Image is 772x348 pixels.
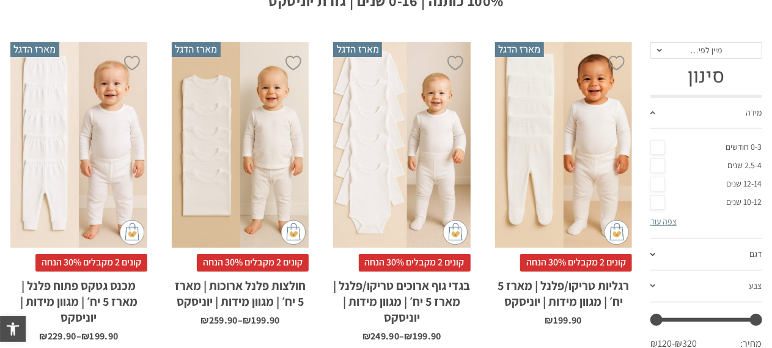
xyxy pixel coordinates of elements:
[545,314,582,327] bdi: 199.90
[333,42,382,57] span: מארז הדגל
[243,314,279,327] bdi: 199.90
[281,220,306,245] img: cat-mini-atc.png
[238,316,243,325] span: –
[39,330,47,342] span: ₪
[362,330,399,342] bdi: 249.90
[650,138,762,157] a: 0-3 חודשים
[545,314,553,327] span: ₪
[650,216,677,227] a: צפה עוד
[243,314,251,327] span: ₪
[10,42,59,57] span: מארז הדגל
[201,314,238,327] bdi: 259.90
[10,272,147,325] h2: מכנס גטקס פתוח פלנל | מארז 5 יח׳ | מגוון מידות | יוניסקס
[495,42,632,325] a: מארז הדגל רגליות טריקו/פלנל | מארז 5 יח׳ | מגוון מידות | יוניסקס קונים 2 מקבלים 30% הנחהרגליות טר...
[333,42,470,341] a: מארז הדגל בגדי גוף ארוכים טריקו/פלנל | מארז 5 יח׳ | מגוון מידות | יוניסקס קונים 2 מקבלים 30% הנחה...
[81,330,118,342] bdi: 199.90
[650,157,762,175] a: 2.5-4 שנים
[650,271,762,303] a: צבע
[333,272,470,325] h2: בגדי גוף ארוכים טריקו/פלנל | מארז 5 יח׳ | מגוון מידות | יוניסקס
[650,193,762,212] a: 10-12 שנים
[197,254,309,271] span: קונים 2 מקבלים 30% הנחה
[650,65,762,88] h3: סינון
[495,42,544,57] span: מארז הדגל
[650,239,762,271] a: דגם
[399,331,404,341] span: –
[650,175,762,193] a: 12-14 שנים
[81,330,89,342] span: ₪
[172,42,221,57] span: מארז הדגל
[120,220,144,245] img: cat-mini-atc.png
[443,220,468,245] img: cat-mini-atc.png
[35,254,147,271] span: קונים 2 מקבלים 30% הנחה
[359,254,471,271] span: קונים 2 מקבלים 30% הנחה
[172,42,309,325] a: מארז הדגל חולצות פלנל ארוכות | מארז 5 יח׳ | מגוון מידות | יוניסקס קונים 2 מקבלים 30% הנחהחולצות פ...
[405,330,441,342] bdi: 199.90
[362,330,370,342] span: ₪
[495,272,632,309] h2: רגליות טריקו/פלנל | מארז 5 יח׳ | מגוון מידות | יוניסקס
[10,42,147,341] a: מארז הדגל מכנס גטקס פתוח פלנל | מארז 5 יח׳ | מגוון מידות | יוניסקס קונים 2 מקבלים 30% הנחהמכנס גט...
[520,254,632,271] span: קונים 2 מקבלים 30% הנחה
[172,272,309,309] h2: חולצות פלנל ארוכות | מארז 5 יח׳ | מגוון מידות | יוניסקס
[39,330,76,342] bdi: 229.90
[605,220,629,245] img: cat-mini-atc.png
[690,45,722,56] span: מיין לפי…
[405,330,413,342] span: ₪
[650,98,762,130] a: מידה
[201,314,209,327] span: ₪
[76,331,81,341] span: –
